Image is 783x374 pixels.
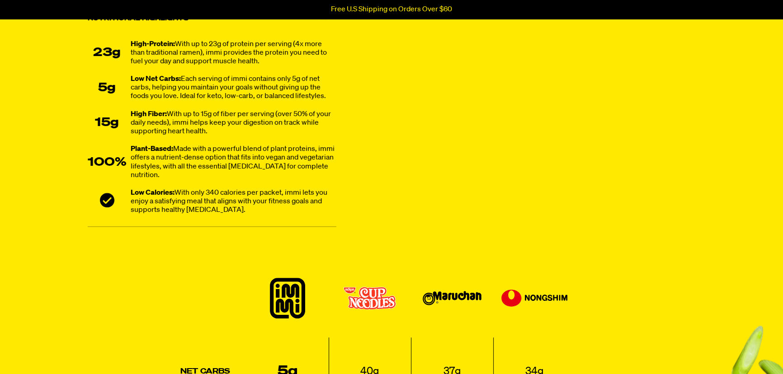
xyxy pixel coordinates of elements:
img: Nongshim [501,290,567,307]
div: With only 340 calories per packet, immi lets you enjoy a satisfying meal that aligns with your fi... [131,189,336,215]
strong: High Fiber: [131,111,167,118]
div: 100% [88,156,126,169]
strong: Plant-Based: [131,146,173,153]
img: Cup Noodles [344,286,396,310]
img: Maruchan [423,291,481,305]
p: Free U.S Shipping on Orders Over $60 [331,5,452,14]
div: With up to 23g of protein per serving (4x more than traditional ramen), immi provides the protein... [131,40,336,66]
strong: High-Protein: [131,41,175,48]
img: immi [270,278,305,318]
div: 5g [88,81,126,95]
div: Each serving of immi contains only 5g of net carbs, helping you maintain your goals without givin... [131,75,336,101]
strong: Low Calories: [131,189,175,196]
div: With up to 15g of fiber per serving (over 50% of your daily needs), immi helps keep your digestio... [131,110,336,136]
div: Made with a powerful blend of plant proteins, immi offers a nutrient-dense option that fits into ... [131,145,336,180]
div: 15g [88,117,126,130]
div: 23g [88,47,126,60]
strong: Low Net Carbs: [131,75,181,83]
